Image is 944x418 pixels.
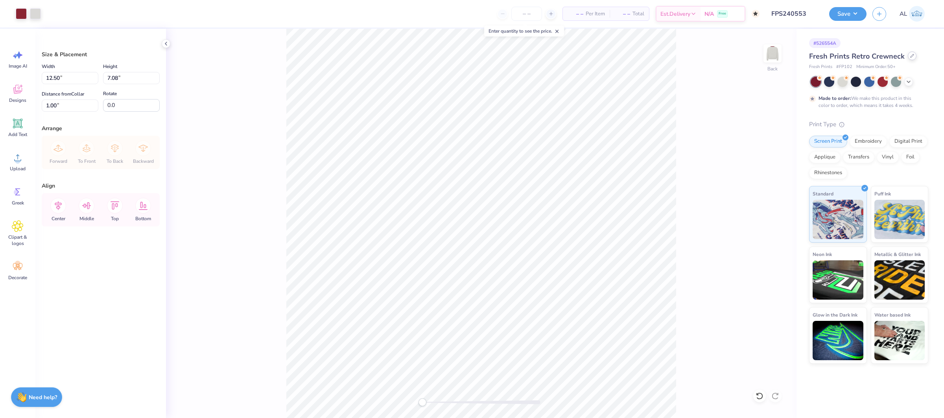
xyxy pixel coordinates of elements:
span: Add Text [8,131,27,138]
input: – – [511,7,542,21]
div: Back [767,65,778,72]
div: Enter quantity to see the price. [484,26,564,37]
span: AL [900,9,907,18]
label: Rotate [103,89,117,98]
span: Center [52,215,65,222]
div: Foil [901,151,920,163]
div: Vinyl [877,151,899,163]
span: Puff Ink [874,190,891,198]
img: Metallic & Glitter Ink [874,260,925,300]
div: Align [42,182,160,190]
div: Size & Placement [42,50,160,59]
span: Fresh Prints Retro Crewneck [809,52,905,61]
span: Metallic & Glitter Ink [874,250,921,258]
div: Digital Print [889,136,927,147]
span: Upload [10,166,26,172]
div: Embroidery [850,136,887,147]
span: Glow in the Dark Ink [813,311,857,319]
img: Glow in the Dark Ink [813,321,863,360]
span: Image AI [9,63,27,69]
button: Save [829,7,867,21]
div: Transfers [843,151,874,163]
span: Top [111,215,119,222]
div: Applique [809,151,841,163]
span: – – [614,10,630,18]
span: Total [632,10,644,18]
span: Decorate [8,274,27,281]
a: AL [896,6,928,22]
span: Minimum Order: 50 + [856,64,896,70]
span: Per Item [586,10,605,18]
div: We make this product in this color to order, which means it takes 4 weeks. [819,95,915,109]
span: Middle [79,215,94,222]
img: Angela Legaspi [909,6,925,22]
div: # 526554A [809,38,841,48]
span: Neon Ink [813,250,832,258]
span: Standard [813,190,833,198]
span: Free [719,11,726,17]
div: Rhinestones [809,167,847,179]
span: N/A [704,10,714,18]
span: # FP102 [836,64,852,70]
span: Designs [9,97,26,103]
strong: Need help? [29,394,57,401]
strong: Made to order: [819,95,851,101]
div: Screen Print [809,136,847,147]
span: Est. Delivery [660,10,690,18]
span: Fresh Prints [809,64,832,70]
div: Print Type [809,120,928,129]
img: Water based Ink [874,321,925,360]
img: Puff Ink [874,200,925,239]
input: Untitled Design [765,6,823,22]
img: Standard [813,200,863,239]
span: Clipart & logos [5,234,31,247]
img: Neon Ink [813,260,863,300]
label: Height [103,62,117,71]
img: Back [765,46,780,61]
label: Distance from Collar [42,89,84,99]
div: Accessibility label [419,398,426,406]
span: Greek [12,200,24,206]
span: – – [568,10,583,18]
span: Water based Ink [874,311,911,319]
span: Bottom [135,215,151,222]
div: Arrange [42,124,160,133]
label: Width [42,62,55,71]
